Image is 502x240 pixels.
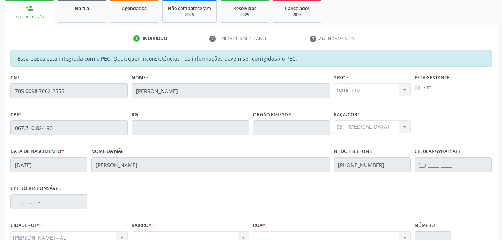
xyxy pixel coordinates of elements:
label: Sexo [334,72,348,83]
label: Nome da mãe [91,146,124,157]
span: Cancelados [285,5,310,12]
div: Nova marcação [10,14,49,20]
label: Nome [132,72,148,83]
label: Órgão emissor [253,109,291,120]
div: Essa busca está integrada com o PEC. Quaisquer inconsistências nas informações devem ser corrigid... [10,50,492,67]
label: Está gestante [415,72,450,83]
input: ___.___.___-__ [10,194,87,209]
input: (__) _____-_____ [334,157,411,172]
label: Rua [253,220,265,231]
label: Sim [422,83,432,91]
label: CPF do responsável [10,183,61,194]
label: Raça/cor [334,109,360,120]
label: Celular/WhatsApp [415,146,462,157]
span: Não compareceram [168,5,211,12]
div: 2025 [278,12,316,18]
label: CNS [10,72,20,83]
span: Resolvidos [233,5,256,12]
label: Data de nascimento [10,146,64,157]
span: Na fila [75,5,89,12]
input: (__) _____-_____ [415,157,492,172]
div: 2025 [168,12,211,18]
div: 2025 [226,12,264,18]
label: RG [132,109,138,120]
span: Agendados [122,5,147,12]
div: 1 [133,35,140,42]
label: CIDADE - UF [10,220,40,231]
input: __/__/____ [10,157,87,172]
div: Indivíduo [142,35,167,42]
div: person_add [25,4,34,12]
label: CPF [10,109,22,120]
label: BAIRRO [132,220,151,231]
label: Número [415,220,435,231]
label: Nº do Telefone [334,146,372,157]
